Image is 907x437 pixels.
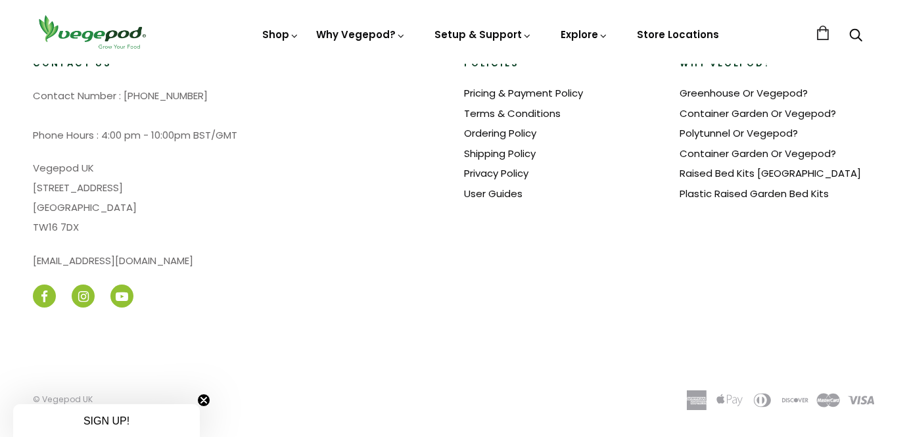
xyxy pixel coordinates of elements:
a: Search [849,30,862,43]
a: Terms & Conditions [464,106,561,120]
a: [EMAIL_ADDRESS][DOMAIN_NAME] [33,254,193,267]
a: Setup & Support [434,28,532,41]
a: User Guides [464,187,523,200]
img: Vegepod [33,13,151,51]
a: Container Garden Or Vegepod? [680,106,836,120]
span: SIGN UP! [83,415,129,426]
p: Vegepod UK [STREET_ADDRESS] [GEOGRAPHIC_DATA] TW16 7DX [33,158,443,237]
p: Contact Number : [PHONE_NUMBER] Phone Hours : 4:00 pm - 10:00pm BST/GMT [33,86,443,145]
a: Container Garden Or Vegepod? [680,147,836,160]
a: © Vegepod UK [33,394,93,405]
a: Greenhouse Or Vegepod? [680,86,808,100]
a: Plastic Raised Garden Bed Kits [680,187,829,200]
a: Store Locations [637,28,719,41]
div: SIGN UP!Close teaser [13,404,200,437]
a: Why Vegepod? [316,28,406,41]
a: Pricing & Payment Policy [464,86,583,100]
a: Shipping Policy [464,147,536,160]
a: Ordering Policy [464,126,536,140]
a: Raised Bed Kits [GEOGRAPHIC_DATA] [680,166,861,180]
a: Polytunnel Or Vegepod? [680,126,798,140]
a: Explore [561,28,608,41]
a: Shop [262,28,299,41]
button: Close teaser [197,394,210,407]
a: Privacy Policy [464,166,528,180]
